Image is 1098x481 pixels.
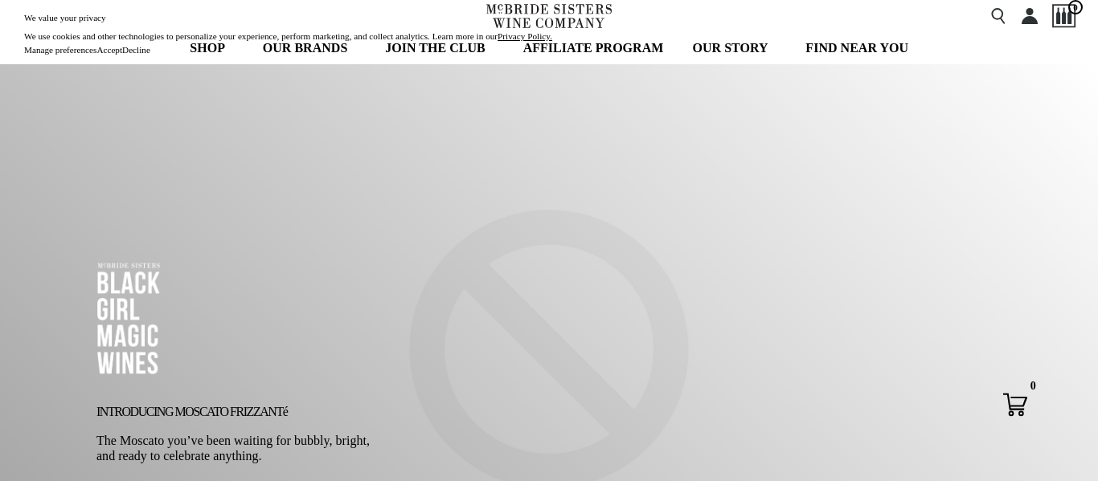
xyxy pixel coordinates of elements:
[190,39,225,58] span: SHOP
[795,32,919,64] a: FIND NEAR YOU
[513,32,674,64] a: AFFILIATE PROGRAM
[230,405,287,418] span: FRIZZANTé
[523,39,664,58] span: AFFILIATE PROGRAM
[22,8,80,24] button: Mobile Menu Trigger
[385,39,485,58] span: JOIN THE CLUB
[692,39,768,58] span: OUR STORY
[96,405,173,418] span: INTRODUCING
[179,32,244,64] a: SHOP
[682,32,787,64] a: OUR STORY
[1023,377,1043,397] div: 0
[805,39,908,58] span: FIND NEAR YOU
[263,39,348,58] span: OUR BRANDS
[252,32,367,64] a: OUR BRANDS
[175,405,228,418] span: MOSCATO
[96,433,379,463] p: The Moscato you’ve been waiting for bubbly, bright, and ready to celebrate anything.
[375,32,504,64] a: JOIN THE CLUB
